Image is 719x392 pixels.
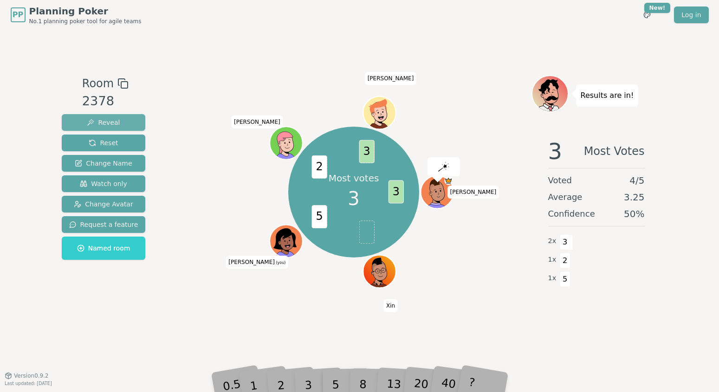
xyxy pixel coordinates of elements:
span: Planning Poker [29,5,142,18]
span: Change Avatar [74,199,133,209]
button: Named room [62,237,146,260]
button: Watch only [62,175,146,192]
button: Version0.9.2 [5,372,49,379]
span: 5 [312,205,327,228]
span: Most Votes [584,140,645,162]
span: Watch only [80,179,127,188]
span: 1 x [548,255,557,265]
div: 2378 [82,92,129,111]
img: reveal [438,162,449,171]
span: 3 [548,140,563,162]
span: 2 [560,253,570,269]
a: Log in [674,6,708,23]
span: Request a feature [69,220,138,229]
span: Reset [89,138,118,148]
span: 3 [389,180,404,204]
span: 50 % [624,207,644,220]
span: (you) [275,261,286,265]
span: PP [13,9,23,20]
button: Request a feature [62,216,146,233]
span: 4 / 5 [629,174,644,187]
span: Voted [548,174,572,187]
span: Last updated: [DATE] [5,381,52,386]
span: Named room [77,244,130,253]
button: Click to change your avatar [271,225,301,256]
button: Change Name [62,155,146,172]
span: 1 x [548,273,557,283]
span: No.1 planning poker tool for agile teams [29,18,142,25]
p: Results are in! [581,89,634,102]
span: 5 [560,271,570,287]
span: Evan is the host [444,176,453,185]
span: Click to change your name [384,299,397,312]
span: Room [82,75,114,92]
p: Most votes [329,172,379,185]
a: PPPlanning PokerNo.1 planning poker tool for agile teams [11,5,142,25]
span: 3 [348,185,359,212]
span: 3 [560,234,570,250]
span: 2 [312,155,327,179]
span: Confidence [548,207,595,220]
span: Click to change your name [232,115,283,128]
div: New! [644,3,671,13]
button: New! [639,6,655,23]
button: Reset [62,135,146,151]
button: Reveal [62,114,146,131]
span: Reveal [87,118,120,127]
span: 3.25 [624,191,645,204]
span: Change Name [75,159,132,168]
span: Average [548,191,583,204]
button: Change Avatar [62,196,146,212]
span: Click to change your name [226,256,288,269]
span: Version 0.9.2 [14,372,49,379]
span: 2 x [548,236,557,246]
span: Click to change your name [365,72,416,85]
span: Click to change your name [447,186,499,199]
span: 3 [359,140,375,163]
